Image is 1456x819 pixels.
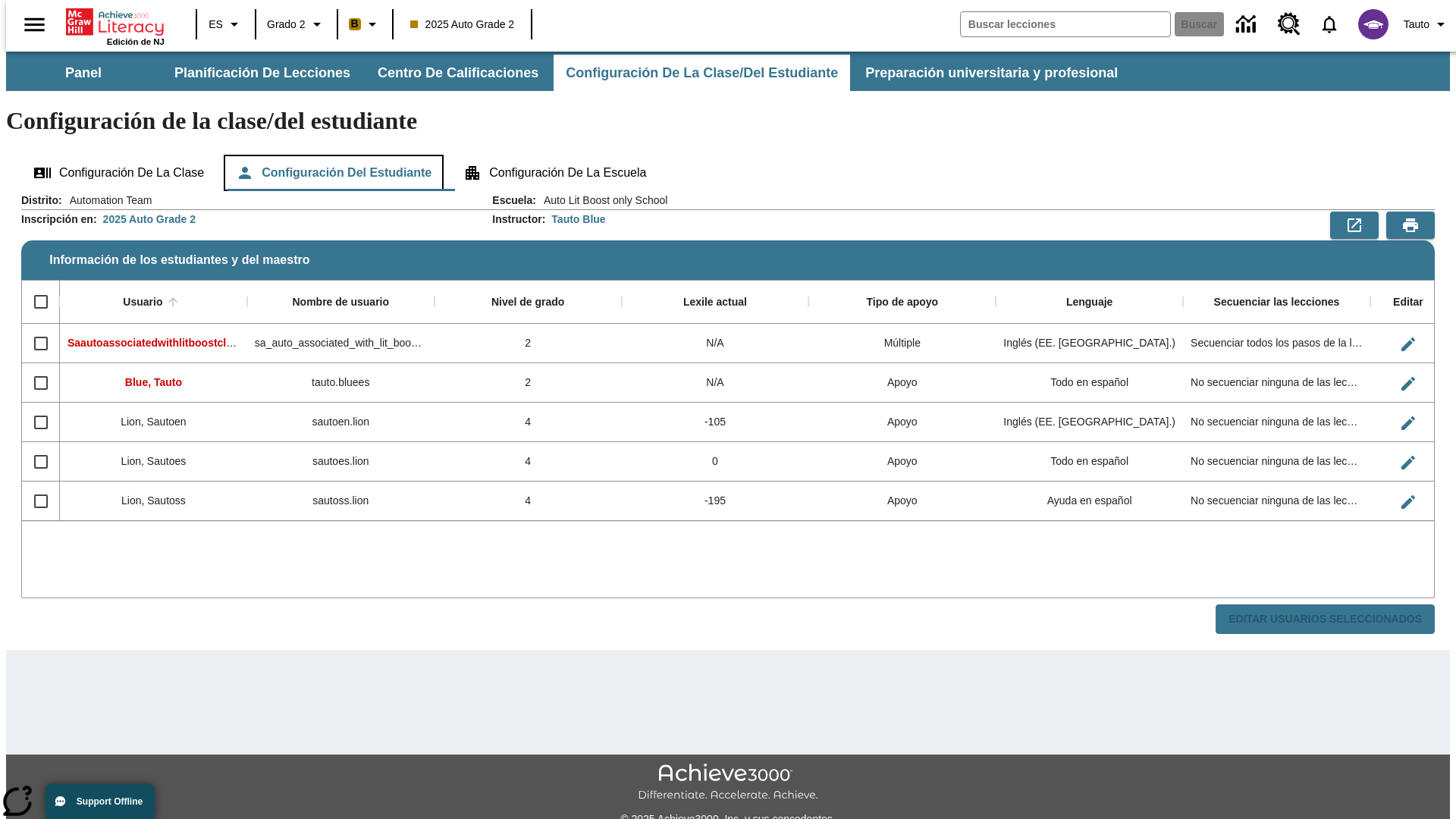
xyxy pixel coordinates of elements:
h2: Inscripción en : [21,213,97,226]
div: 4 [435,482,622,521]
div: Subbarra de navegación [6,52,1450,91]
span: Información de los estudiantes y del maestro [49,253,309,267]
button: Editar Usuario [1393,329,1423,359]
button: Editar Usuario [1393,408,1423,438]
span: Lion, Sautoss [121,494,186,507]
div: 2025 Auto Grade 2 [103,212,196,227]
button: Preparación universitaria y profesional [853,55,1130,91]
div: 4 [435,442,622,482]
div: sa_auto_associated_with_lit_boost_classes [247,324,435,363]
div: Nombre de usuario [292,296,389,309]
button: Editar Usuario [1393,487,1423,517]
div: sautoes.lion [247,442,435,482]
button: Boost El color de la clase es anaranjado claro. Cambiar el color de la clase. [343,11,388,38]
div: Todo en español [996,442,1183,482]
button: Perfil/Configuración [1398,11,1456,38]
div: 4 [435,403,622,442]
a: Centro de información [1227,4,1269,45]
span: Grado 2 [267,17,306,33]
div: Apoyo [808,403,996,442]
input: Buscar campo [961,12,1170,36]
span: Lion, Sautoen [121,416,186,428]
span: 2025 Auto Grade 2 [410,17,515,33]
button: Abrir el menú lateral [12,2,57,47]
div: Apoyo [808,363,996,403]
div: -105 [622,403,809,442]
div: Inglés (EE. UU.) [996,324,1183,363]
a: Portada [66,7,165,37]
div: 0 [622,442,809,482]
span: Edición de NJ [107,37,165,46]
div: tauto.bluees [247,363,435,403]
span: Automation Team [62,193,152,208]
button: Support Offline [45,784,155,819]
div: Información de los estudiantes y del maestro [21,193,1435,635]
div: Nivel de grado [491,296,564,309]
button: Configuración de la clase [21,155,216,191]
div: sautoss.lion [247,482,435,521]
div: No secuenciar ninguna de las lecciones [1183,363,1370,403]
span: Lion, Sautoes [121,455,187,467]
button: Configuración de la escuela [451,155,658,191]
button: Vista previa de impresión [1386,212,1435,239]
div: Subbarra de navegación [6,55,1131,91]
span: Support Offline [77,796,143,807]
button: Configuración del estudiante [224,155,444,191]
button: Editar Usuario [1393,369,1423,399]
div: N/A [622,363,809,403]
button: Panel [8,55,159,91]
span: Tauto [1404,17,1429,33]
div: Portada [66,5,165,46]
span: ES [209,17,223,33]
button: Planificación de lecciones [162,55,362,91]
div: Secuenciar todos los pasos de la lección [1183,324,1370,363]
button: Lenguaje: ES, Selecciona un idioma [202,11,250,38]
h2: Escuela : [492,194,536,207]
div: Múltiple [808,324,996,363]
div: 2 [435,324,622,363]
button: Grado: Grado 2, Elige un grado [261,11,332,38]
span: B [351,14,359,33]
div: Tipo de apoyo [866,296,938,309]
div: Configuración de la clase/del estudiante [21,155,1435,191]
div: Secuenciar las lecciones [1214,296,1340,309]
h1: Configuración de la clase/del estudiante [6,107,1450,135]
div: Editar [1393,296,1423,309]
h2: Instructor : [492,213,545,226]
button: Centro de calificaciones [366,55,551,91]
span: Saautoassociatedwithlitboostcl, Saautoassociatedwithlitboostcl [67,337,391,349]
div: Tauto Blue [551,212,605,227]
div: Lenguaje [1066,296,1112,309]
div: 2 [435,363,622,403]
div: N/A [622,324,809,363]
div: Usuario [123,296,162,309]
div: Todo en español [996,363,1183,403]
div: -195 [622,482,809,521]
button: Editar Usuario [1393,447,1423,478]
button: Configuración de la clase/del estudiante [554,55,850,91]
div: No secuenciar ninguna de las lecciones [1183,403,1370,442]
div: sautoen.lion [247,403,435,442]
div: Inglés (EE. UU.) [996,403,1183,442]
div: No secuenciar ninguna de las lecciones [1183,482,1370,521]
a: Centro de recursos, Se abrirá en una pestaña nueva. [1269,4,1310,45]
div: No secuenciar ninguna de las lecciones [1183,442,1370,482]
button: Escoja un nuevo avatar [1349,5,1398,44]
span: Auto Lit Boost only School [536,193,667,208]
div: Lexile actual [683,296,747,309]
h2: Distrito : [21,194,62,207]
img: avatar image [1358,9,1389,39]
img: Achieve3000 Differentiate Accelerate Achieve [638,764,818,802]
span: Blue, Tauto [125,376,182,388]
div: Apoyo [808,442,996,482]
div: Apoyo [808,482,996,521]
button: Exportar a CSV [1330,212,1379,239]
a: Notificaciones [1310,5,1349,44]
div: Ayuda en español [996,482,1183,521]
